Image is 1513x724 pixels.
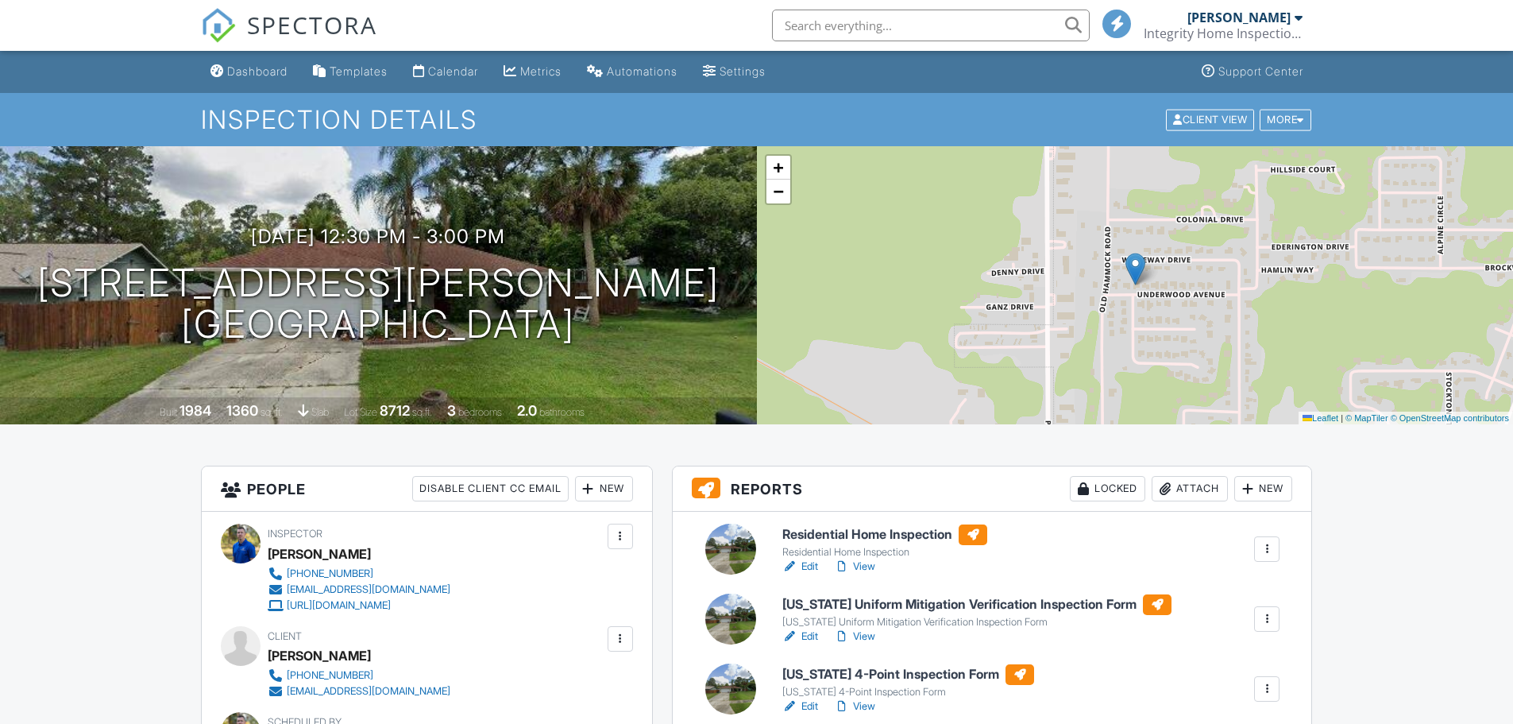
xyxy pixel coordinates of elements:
[268,683,450,699] a: [EMAIL_ADDRESS][DOMAIN_NAME]
[497,57,568,87] a: Metrics
[720,64,766,78] div: Settings
[607,64,677,78] div: Automations
[380,402,410,419] div: 8712
[1070,476,1145,501] div: Locked
[782,616,1171,629] div: [US_STATE] Uniform Mitigation Verification Inspection Form
[1195,57,1310,87] a: Support Center
[581,57,684,87] a: Automations (Basic)
[782,525,987,559] a: Residential Home Inspection Residential Home Inspection
[458,406,502,418] span: bedrooms
[782,664,1034,685] h6: [US_STATE] 4-Point Inspection Form
[307,57,394,87] a: Templates
[251,226,505,247] h3: [DATE] 12:30 pm - 3:00 pm
[201,106,1313,134] h1: Inspection Details
[1303,413,1338,423] a: Leaflet
[268,582,450,598] a: [EMAIL_ADDRESS][DOMAIN_NAME]
[268,542,371,566] div: [PERSON_NAME]
[202,467,652,512] h3: People
[1234,476,1292,501] div: New
[311,406,329,418] span: slab
[201,8,236,43] img: The Best Home Inspection Software - Spectora
[201,21,377,55] a: SPECTORA
[261,406,283,418] span: sq. ft.
[697,57,772,87] a: Settings
[772,10,1090,41] input: Search everything...
[782,546,987,559] div: Residential Home Inspection
[1152,476,1228,501] div: Attach
[412,476,569,501] div: Disable Client CC Email
[268,644,371,668] div: [PERSON_NAME]
[1391,413,1509,423] a: © OpenStreetMap contributors
[782,559,818,575] a: Edit
[1218,64,1303,78] div: Support Center
[517,402,537,419] div: 2.0
[782,686,1034,699] div: [US_STATE] 4-Point Inspection Form
[226,402,258,419] div: 1360
[1125,253,1145,285] img: Marker
[287,685,450,698] div: [EMAIL_ADDRESS][DOMAIN_NAME]
[539,406,585,418] span: bathrooms
[773,181,783,201] span: −
[782,594,1171,615] h6: [US_STATE] Uniform Mitigation Verification Inspection Form
[179,402,211,419] div: 1984
[782,525,987,545] h6: Residential Home Inspection
[287,599,391,612] div: [URL][DOMAIN_NAME]
[160,406,177,418] span: Built
[268,528,322,540] span: Inspector
[268,566,450,582] a: [PHONE_NUMBER]
[1260,109,1311,130] div: More
[407,57,484,87] a: Calendar
[773,157,783,177] span: +
[834,629,875,645] a: View
[268,668,450,683] a: [PHONE_NUMBER]
[287,567,373,580] div: [PHONE_NUMBER]
[1164,113,1258,125] a: Client View
[766,180,790,203] a: Zoom out
[1187,10,1291,25] div: [PERSON_NAME]
[782,629,818,645] a: Edit
[287,583,450,596] div: [EMAIL_ADDRESS][DOMAIN_NAME]
[204,57,294,87] a: Dashboard
[1345,413,1388,423] a: © MapTiler
[834,559,875,575] a: View
[247,8,377,41] span: SPECTORA
[330,64,388,78] div: Templates
[1166,109,1254,130] div: Client View
[1144,25,1303,41] div: Integrity Home Inspections of Florida, LLC
[1341,413,1343,423] span: |
[412,406,432,418] span: sq.ft.
[268,630,302,642] span: Client
[575,476,633,501] div: New
[766,156,790,180] a: Zoom in
[673,467,1312,512] h3: Reports
[227,64,288,78] div: Dashboard
[447,402,456,419] div: 3
[782,664,1034,699] a: [US_STATE] 4-Point Inspection Form [US_STATE] 4-Point Inspection Form
[520,64,562,78] div: Metrics
[287,669,373,682] div: [PHONE_NUMBER]
[37,262,720,347] h1: [STREET_ADDRESS][PERSON_NAME] [GEOGRAPHIC_DATA]
[428,64,478,78] div: Calendar
[344,406,377,418] span: Lot Size
[268,598,450,614] a: [URL][DOMAIN_NAME]
[782,699,818,714] a: Edit
[782,594,1171,629] a: [US_STATE] Uniform Mitigation Verification Inspection Form [US_STATE] Uniform Mitigation Verifica...
[834,699,875,714] a: View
